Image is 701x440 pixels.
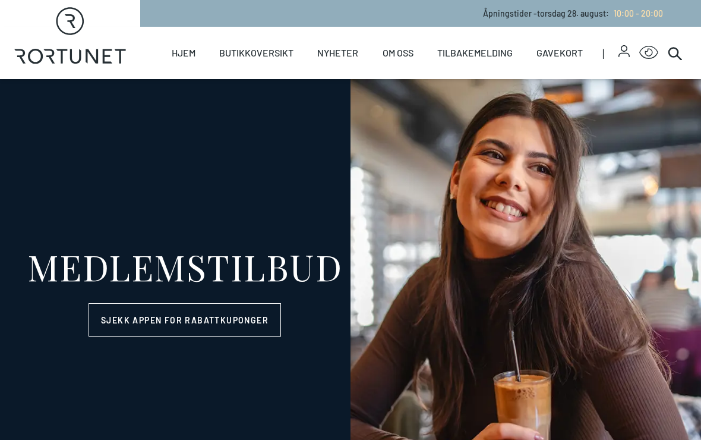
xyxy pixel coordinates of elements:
a: 10:00 - 20:00 [609,8,663,18]
a: Gavekort [536,27,583,79]
a: Butikkoversikt [219,27,293,79]
a: Tilbakemelding [437,27,513,79]
div: MEDLEMSTILBUD [27,249,343,284]
a: Nyheter [317,27,358,79]
p: Åpningstider - torsdag 28. august : [483,7,663,20]
span: | [602,27,618,79]
a: Sjekk appen for rabattkuponger [89,303,281,337]
span: 10:00 - 20:00 [614,8,663,18]
button: Open Accessibility Menu [639,43,658,62]
a: Om oss [383,27,413,79]
a: Hjem [172,27,195,79]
